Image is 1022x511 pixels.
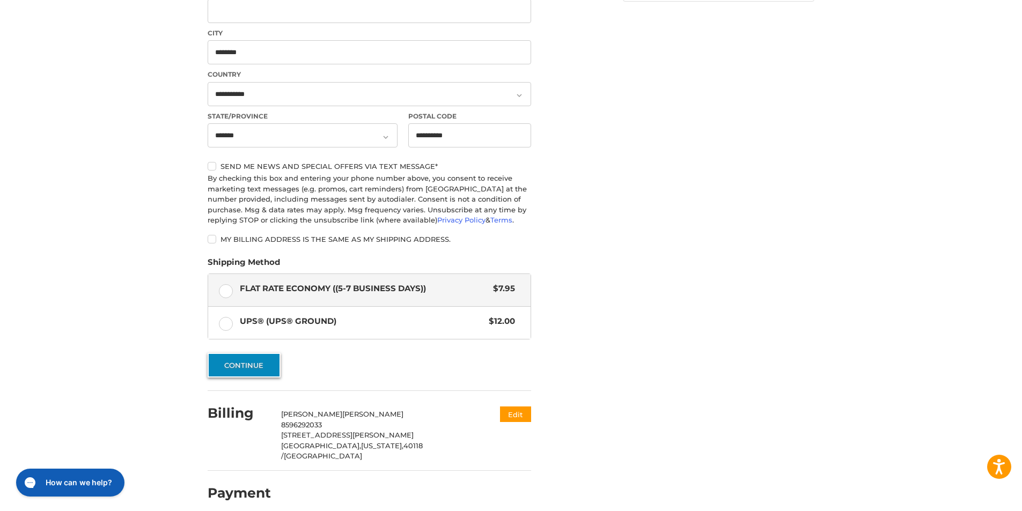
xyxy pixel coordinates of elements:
h2: Payment [208,485,271,501]
div: By checking this box and entering your phone number above, you consent to receive marketing text ... [208,173,531,226]
iframe: Gorgias live chat messenger [11,465,128,500]
span: [US_STATE], [361,441,403,450]
button: Continue [208,353,281,377]
span: [PERSON_NAME] [281,410,342,418]
a: Privacy Policy [437,216,486,224]
span: [GEOGRAPHIC_DATA] [284,451,362,460]
span: UPS® (UPS® Ground) [240,315,484,328]
span: [PERSON_NAME] [342,410,403,418]
a: Terms [490,216,512,224]
label: Send me news and special offers via text message* [208,162,531,171]
label: City [208,28,531,38]
legend: Shipping Method [208,256,280,273]
label: Postal Code [408,112,532,121]
h2: Billing [208,405,270,421]
label: State/Province [208,112,398,121]
button: Edit [500,406,531,422]
label: My billing address is the same as my shipping address. [208,235,531,243]
span: $12.00 [483,315,515,328]
span: Flat Rate Economy ((5-7 Business Days)) [240,283,488,295]
span: 8596292033 [281,420,322,429]
label: Country [208,70,531,79]
iframe: Google Customer Reviews [933,482,1022,511]
span: [GEOGRAPHIC_DATA], [281,441,361,450]
span: [STREET_ADDRESS][PERSON_NAME] [281,431,414,439]
span: $7.95 [488,283,515,295]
